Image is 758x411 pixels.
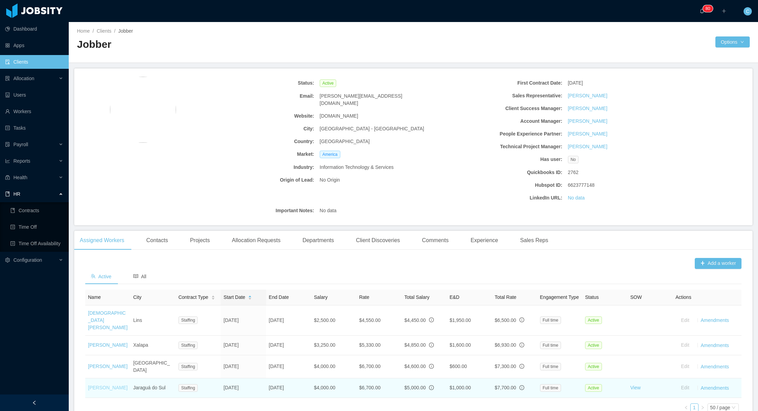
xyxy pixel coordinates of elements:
[297,231,340,250] div: Departments
[585,294,599,300] span: Status
[519,343,524,347] span: info-circle
[130,305,175,336] td: Lins
[495,294,516,300] span: Total Rate
[130,378,175,398] td: Jaraguá do Sul
[450,317,471,323] span: $1,950.00
[519,317,524,322] span: info-circle
[495,342,516,348] span: $6,930.00
[585,342,602,349] span: Active
[356,336,402,355] td: $5,330.00
[221,378,266,398] td: [DATE]
[568,105,607,112] a: [PERSON_NAME]
[88,294,101,300] span: Name
[196,93,314,100] b: Email:
[540,342,561,349] span: Full time
[675,294,691,300] span: Actions
[568,194,585,202] a: No data
[196,164,314,171] b: Industry:
[196,112,314,120] b: Website:
[320,207,337,214] span: No data
[450,364,467,369] span: $600.00
[568,182,595,189] span: 6623777148
[91,274,96,279] i: icon: team
[356,378,402,398] td: $6,700.00
[700,9,704,13] i: icon: bell
[540,384,561,392] span: Full time
[185,231,216,250] div: Projects
[178,384,198,392] span: Staffing
[77,37,414,52] h2: Jobber
[178,294,208,301] span: Contract Type
[97,28,111,34] a: Clients
[705,5,708,12] p: 8
[5,159,10,163] i: icon: line-chart
[5,142,10,147] i: icon: file-protect
[444,105,562,112] b: Client Success Manager:
[269,294,289,300] span: End Date
[320,164,394,171] span: Information Technology & Services
[211,294,215,299] div: Sort
[708,5,710,12] p: 0
[444,130,562,138] b: People Experience Partner:
[311,355,356,378] td: $4,000.00
[248,297,252,299] i: icon: caret-down
[465,231,504,250] div: Experience
[444,79,562,87] b: First Contract Date:
[13,142,28,147] span: Payroll
[5,55,63,69] a: icon: auditClients
[404,342,426,348] span: $4,850.00
[196,79,314,87] b: Status:
[450,385,471,390] span: $1,000.00
[196,151,314,158] b: Market:
[356,355,402,378] td: $6,700.00
[13,257,42,263] span: Configuration
[88,310,128,330] a: [DEMOGRAPHIC_DATA][PERSON_NAME]
[417,231,454,250] div: Comments
[88,364,128,369] a: [PERSON_NAME]
[178,363,198,370] span: Staffing
[178,316,198,324] span: Staffing
[715,36,750,47] button: Optionsicon: down
[223,294,245,301] span: Start Date
[675,382,695,393] button: Edit
[5,88,63,102] a: icon: robotUsers
[114,28,116,34] span: /
[5,258,10,262] i: icon: setting
[133,274,138,279] i: icon: read
[630,294,641,300] span: SOW
[450,342,471,348] span: $1,600.00
[314,294,328,300] span: Salary
[10,237,63,250] a: icon: profileTime Off Availability
[444,92,562,99] b: Sales Representative:
[88,342,128,348] a: [PERSON_NAME]
[732,405,736,410] i: icon: down
[675,340,695,351] button: Edit
[568,92,607,99] a: [PERSON_NAME]
[540,363,561,370] span: Full time
[568,143,607,150] a: [PERSON_NAME]
[429,343,434,347] span: info-circle
[10,204,63,217] a: icon: bookContracts
[10,220,63,234] a: icon: profileTime Off
[266,336,311,355] td: [DATE]
[130,355,175,378] td: [GEOGRAPHIC_DATA]
[450,294,460,300] span: E&D
[519,385,524,390] span: info-circle
[701,385,729,390] a: Amendments
[404,364,426,369] span: $4,600.00
[226,231,286,250] div: Allocation Requests
[540,316,561,324] span: Full time
[248,294,252,299] div: Sort
[13,191,20,197] span: HR
[266,378,311,398] td: [DATE]
[110,77,176,143] img: 6c2a5320-f9f6-11eb-8f85-11cd4b75296e_612d9fb3988e7-400w.png
[701,405,705,410] i: icon: right
[565,77,689,89] div: [DATE]
[320,112,358,120] span: [DOMAIN_NAME]
[585,316,602,324] span: Active
[701,342,729,348] a: Amendments
[519,364,524,369] span: info-circle
[5,39,63,52] a: icon: appstoreApps
[495,385,516,390] span: $7,700.00
[118,28,133,34] span: Jobber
